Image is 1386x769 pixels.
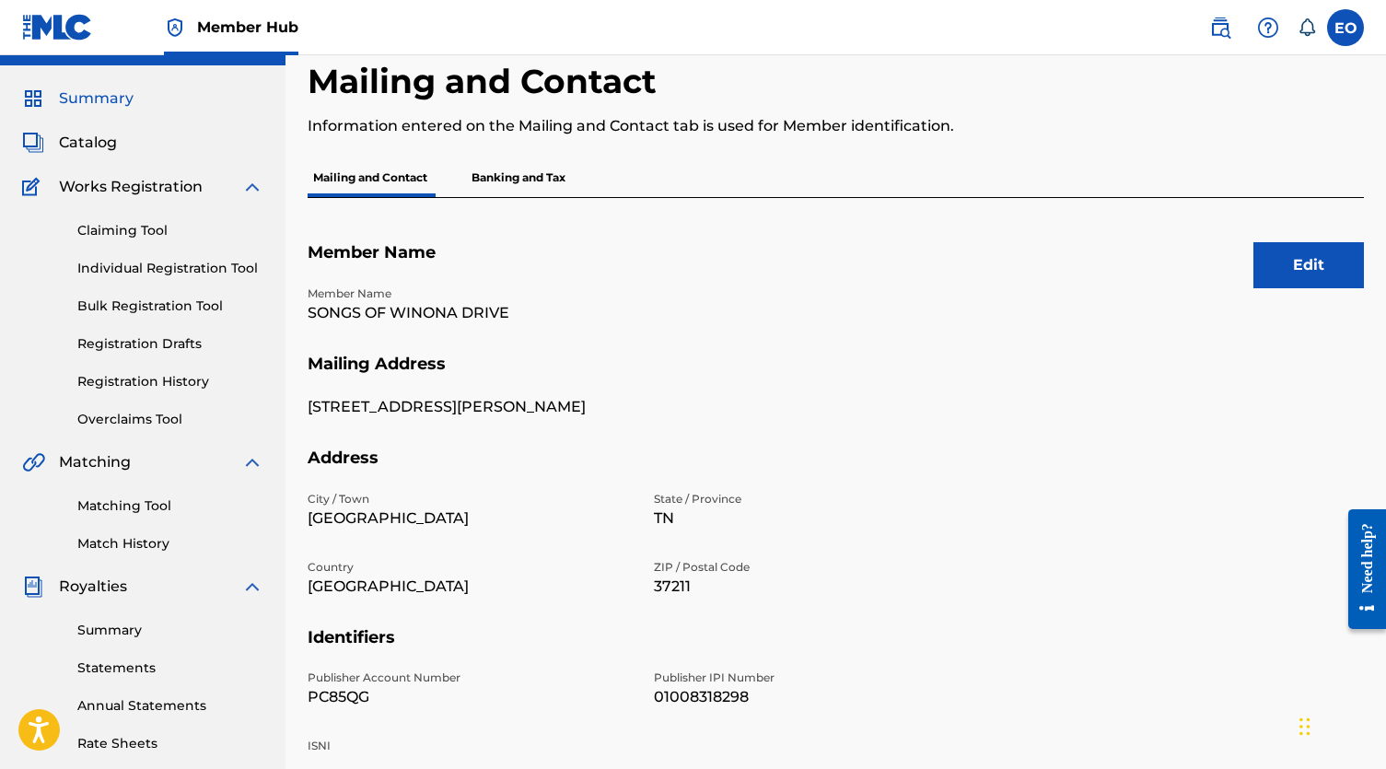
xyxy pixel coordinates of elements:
[77,696,263,716] a: Annual Statements
[197,17,298,38] span: Member Hub
[308,158,433,197] p: Mailing and Contact
[1294,681,1386,769] iframe: Chat Widget
[77,334,263,354] a: Registration Drafts
[77,259,263,278] a: Individual Registration Tool
[308,576,632,598] p: [GEOGRAPHIC_DATA]
[308,61,666,102] h2: Mailing and Contact
[77,534,263,553] a: Match History
[308,302,632,324] p: SONGS OF WINONA DRIVE
[1298,18,1316,37] div: Notifications
[654,686,978,708] p: 01008318298
[59,132,117,154] span: Catalog
[1257,17,1279,39] img: help
[466,158,571,197] p: Banking and Tax
[241,451,263,473] img: expand
[654,507,978,530] p: TN
[654,576,978,598] p: 37211
[308,242,1364,285] h5: Member Name
[241,176,263,198] img: expand
[1334,494,1386,646] iframe: Resource Center
[59,576,127,598] span: Royalties
[308,115,1121,137] p: Information entered on the Mailing and Contact tab is used for Member identification.
[1202,9,1239,46] a: Public Search
[22,14,93,41] img: MLC Logo
[77,221,263,240] a: Claiming Tool
[308,285,632,302] p: Member Name
[1299,699,1310,754] div: Drag
[77,621,263,640] a: Summary
[22,132,117,154] a: CatalogCatalog
[308,354,1364,397] h5: Mailing Address
[654,559,978,576] p: ZIP / Postal Code
[77,410,263,429] a: Overclaims Tool
[22,576,44,598] img: Royalties
[77,496,263,516] a: Matching Tool
[308,686,632,708] p: PC85QG
[77,372,263,391] a: Registration History
[59,176,203,198] span: Works Registration
[1327,9,1364,46] div: User Menu
[22,132,44,154] img: Catalog
[1253,242,1364,288] button: Edit
[22,451,45,473] img: Matching
[308,559,632,576] p: Country
[1250,9,1287,46] div: Help
[77,658,263,678] a: Statements
[77,297,263,316] a: Bulk Registration Tool
[654,670,978,686] p: Publisher IPI Number
[308,491,632,507] p: City / Town
[308,396,632,418] p: [STREET_ADDRESS][PERSON_NAME]
[164,17,186,39] img: Top Rightsholder
[1209,17,1231,39] img: search
[22,87,44,110] img: Summary
[308,670,632,686] p: Publisher Account Number
[654,491,978,507] p: State / Province
[308,507,632,530] p: [GEOGRAPHIC_DATA]
[59,87,134,110] span: Summary
[308,448,1364,491] h5: Address
[22,87,134,110] a: SummarySummary
[308,738,632,754] p: ISNI
[22,176,46,198] img: Works Registration
[59,451,131,473] span: Matching
[241,576,263,598] img: expand
[77,734,263,753] a: Rate Sheets
[308,627,1364,670] h5: Identifiers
